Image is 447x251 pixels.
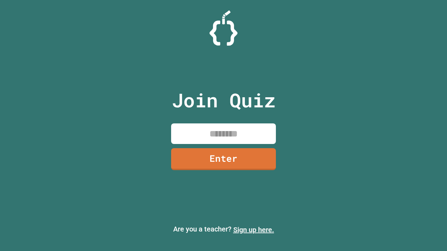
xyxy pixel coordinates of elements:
img: Logo.svg [210,10,237,46]
iframe: chat widget [389,193,440,222]
p: Join Quiz [172,86,276,115]
iframe: chat widget [418,223,440,244]
a: Enter [171,148,276,170]
a: Sign up here. [233,226,274,234]
p: Are you a teacher? [6,224,441,235]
